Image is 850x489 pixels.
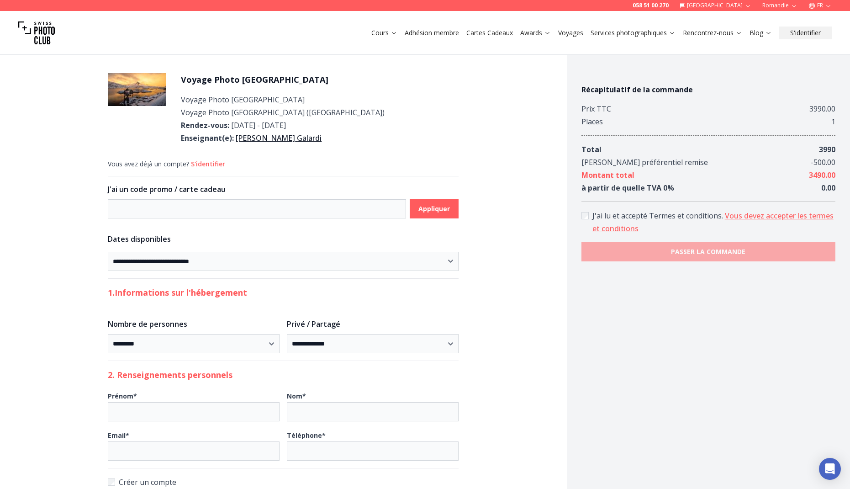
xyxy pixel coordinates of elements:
a: Blog [750,28,772,37]
div: Places [581,115,603,128]
span: 3990 [819,144,835,154]
h3: Dates disponibles [108,234,459,244]
div: Prix TTC [581,102,611,115]
button: Blog [746,27,776,39]
h2: 2. Renseignements personnels [108,368,459,381]
span: 0.00 [821,183,835,193]
button: Appliquer [410,199,459,218]
b: Rendez-vous : [181,120,229,130]
div: Vous avez déjà un compte? [108,159,459,169]
div: Total [581,143,602,156]
h3: Nombre de personnes [108,319,280,330]
a: Awards [520,28,551,37]
b: Appliquer [418,204,450,213]
b: PASSER LA COMMANDE [671,247,745,256]
button: Rencontrez-nous [679,27,746,39]
input: Téléphone* [287,441,459,461]
span: J'ai lu et accepté Termes et conditions . [592,211,725,221]
input: Prénom* [108,402,280,421]
a: [PERSON_NAME] Galardi [236,133,322,143]
div: [PERSON_NAME] préférentiel remise [581,156,708,169]
a: 058 51 00 270 [633,2,669,9]
button: S'identifier [779,27,832,39]
h3: Privé / Partagé [287,319,459,330]
div: Voyage Photo [GEOGRAPHIC_DATA] [181,93,385,106]
b: Enseignant(e) : [181,133,234,143]
label: Créer un compte [108,476,459,489]
b: Téléphone * [287,431,326,440]
input: Créer un compte [108,478,115,486]
button: PASSER LA COMMANDE [581,242,835,261]
h3: J'ai un code promo / carte cadeau [108,184,459,195]
img: Swiss photo club [18,15,55,51]
span: 3490.00 [809,170,835,180]
div: Montant total [581,169,634,181]
b: Prénom * [108,392,137,400]
button: Cours [368,27,401,39]
a: Adhésion membre [405,28,459,37]
div: Voyage Photo [GEOGRAPHIC_DATA] ([GEOGRAPHIC_DATA]) [181,106,385,144]
button: Awards [517,27,554,39]
a: Cartes Cadeaux [466,28,513,37]
div: à partir de quelle TVA 0 % [581,181,674,194]
a: Cours [371,28,397,37]
input: Email* [108,441,280,461]
b: Nom * [287,392,306,400]
h4: Récapitulatif de la commande [581,84,835,95]
h1: Voyage Photo [GEOGRAPHIC_DATA] [181,73,385,86]
input: Accept terms [581,212,589,219]
div: 1 [831,115,835,128]
a: Voyages [558,28,583,37]
div: 3990.00 [809,102,835,115]
button: Voyages [554,27,587,39]
a: Rencontrez-nous [683,28,742,37]
button: S'identifier [191,159,225,169]
h2: 1. Informations sur l'hébergement [108,286,459,299]
a: Services photographiques [591,28,676,37]
button: Cartes Cadeaux [463,27,517,39]
button: Adhésion membre [401,27,463,39]
button: Services photographiques [587,27,679,39]
div: [DATE] - [DATE] [181,119,385,132]
b: Email * [108,431,129,440]
div: - 500.00 [811,156,835,169]
img: Voyage Photo Îles Lofoten [108,73,166,106]
div: Open Intercom Messenger [819,458,841,480]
